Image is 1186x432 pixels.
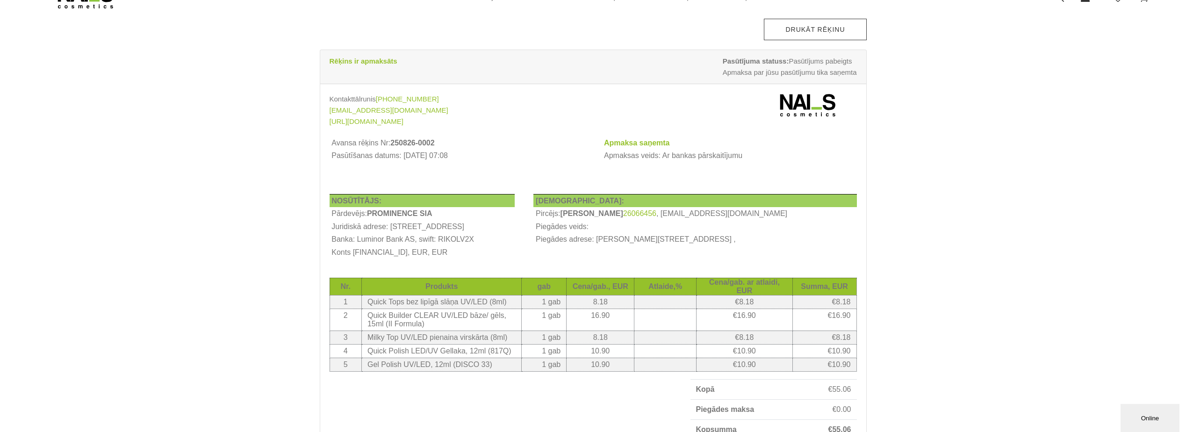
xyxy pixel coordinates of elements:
th: Avansa rēķins Nr: [330,137,583,150]
td: €8.18 [697,331,792,344]
td: €10.90 [792,358,856,371]
td: Pircējs: , [EMAIL_ADDRESS][DOMAIN_NAME] [533,207,856,220]
td: 16.90 [567,309,634,331]
strong: Rēķins ir apmaksāts [330,57,397,65]
td: 10.90 [567,358,634,371]
td: 10.90 [567,344,634,358]
td: Milky Top UV/LED pienaina virskārta (8ml) [361,331,521,344]
td: 1 gab [522,309,567,331]
td: 1 gab [522,331,567,344]
td: 1 [330,295,361,309]
td: 3 [330,331,361,344]
th: Atlaide,% [634,278,697,295]
th: Nr. [330,278,361,295]
td: 1 gab [522,344,567,358]
td: 8.18 [567,295,634,309]
td: Quick Polish LED/UV Gellaka, 12ml (817Q) [361,344,521,358]
span: € [832,405,836,413]
th: Juridiskā adrese: [STREET_ADDRESS] [330,220,515,233]
iframe: chat widget [1121,402,1181,432]
strong: Kopā [696,385,715,393]
td: Pārdevējs: [330,207,515,220]
span: 55.06 [832,385,851,393]
span: Pasūtījums pabeigts Apmaksa par jūsu pasūtījumu tika saņemta [723,56,857,78]
td: €10.90 [697,358,792,371]
td: €8.18 [792,295,856,309]
th: gab [522,278,567,295]
th: Summa, EUR [792,278,856,295]
th: Cena/gab., EUR [567,278,634,295]
a: [EMAIL_ADDRESS][DOMAIN_NAME] [330,105,448,116]
td: Apmaksas veids: Ar bankas pārskaitījumu [602,150,856,163]
td: 1 gab [522,295,567,309]
a: [URL][DOMAIN_NAME] [330,116,403,127]
div: Kontakttālrunis [330,94,586,105]
th: Konts [FINANCIAL_ID], EUR, EUR [330,246,515,259]
td: €10.90 [697,344,792,358]
td: Piegādes adrese: [PERSON_NAME][STREET_ADDRESS] , [533,233,856,246]
span: 0.00 [836,405,851,413]
td: 1 gab [522,358,567,371]
td: 8.18 [567,331,634,344]
th: Produkts [361,278,521,295]
td: Gel Polish UV/LED, 12ml (DISCO 33) [361,358,521,371]
strong: Piegādes maksa [696,405,755,413]
a: Drukāt rēķinu [764,19,866,40]
td: €10.90 [792,344,856,358]
strong: Apmaksa saņemta [604,139,670,147]
td: 4 [330,344,361,358]
b: 250826-0002 [390,139,434,147]
th: [DEMOGRAPHIC_DATA]: [533,194,856,207]
td: €8.18 [792,331,856,344]
td: Quick Tops bez lipīgā slāņa UV/LED (8ml) [361,295,521,309]
td: Pasūtīšanas datums: [DATE] 07:08 [330,150,583,163]
th: NOSŪTĪTĀJS: [330,194,515,207]
td: €16.90 [697,309,792,331]
a: 26066456 [623,209,656,218]
span: € [828,385,833,393]
td: 5 [330,358,361,371]
b: [PERSON_NAME] [561,209,623,217]
a: [PHONE_NUMBER] [376,94,439,105]
td: €8.18 [697,295,792,309]
td: 2 [330,309,361,331]
td: Avansa rēķins izdrukāts: [DATE] 10:08:19 [330,162,583,175]
th: Banka: Luminor Bank AS, swift: RIKOLV2X [330,233,515,246]
td: Piegādes veids: [533,220,856,233]
strong: Pasūtījuma statuss: [723,57,789,65]
td: €16.90 [792,309,856,331]
b: PROMINENCE SIA [367,209,432,217]
th: Cena/gab. ar atlaidi, EUR [697,278,792,295]
td: Quick Builder CLEAR UV/LED bāze/ gēls, 15ml (II Formula) [361,309,521,331]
